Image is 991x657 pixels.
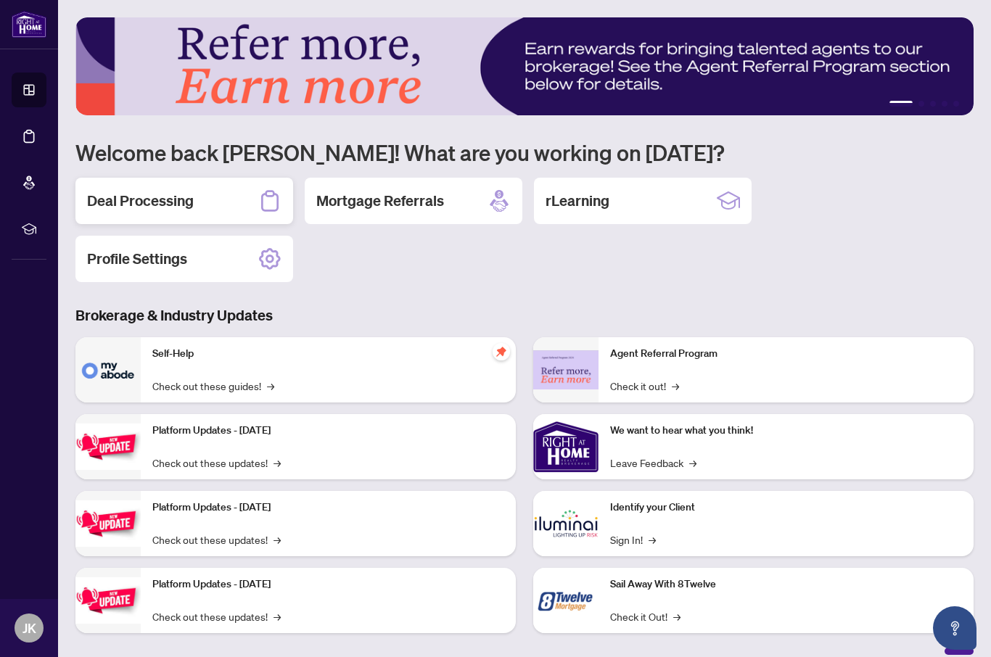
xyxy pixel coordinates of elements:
button: 3 [930,101,936,107]
span: → [649,532,656,547]
img: Slide 0 [75,17,974,115]
p: Sail Away With 8Twelve [610,577,962,592]
a: Check out these updates!→ [152,532,281,547]
h3: Brokerage & Industry Updates [75,305,974,326]
a: Check it Out!→ [610,608,680,624]
p: Platform Updates - [DATE] [152,500,504,516]
img: We want to hear what you think! [533,414,599,479]
button: 2 [918,101,924,107]
span: → [689,455,696,471]
img: Platform Updates - June 23, 2025 [75,577,141,623]
p: We want to hear what you think! [610,423,962,439]
p: Platform Updates - [DATE] [152,423,504,439]
button: Open asap [933,606,976,650]
span: → [267,378,274,394]
button: 4 [942,101,947,107]
button: 5 [953,101,959,107]
img: Platform Updates - July 21, 2025 [75,423,141,469]
a: Sign In!→ [610,532,656,547]
button: 1 [889,101,913,107]
h1: Welcome back [PERSON_NAME]! What are you working on [DATE]? [75,139,974,166]
a: Check out these updates!→ [152,455,281,471]
p: Self-Help [152,346,504,362]
img: Agent Referral Program [533,350,599,390]
span: → [672,378,679,394]
img: Identify your Client [533,491,599,556]
h2: Mortgage Referrals [316,191,444,211]
img: Platform Updates - July 8, 2025 [75,500,141,546]
h2: rLearning [546,191,609,211]
a: Check it out!→ [610,378,679,394]
p: Platform Updates - [DATE] [152,577,504,592]
a: Check out these guides!→ [152,378,274,394]
img: logo [12,11,46,38]
p: Agent Referral Program [610,346,962,362]
a: Check out these updates!→ [152,608,281,624]
span: → [274,608,281,624]
span: → [673,608,680,624]
p: Identify your Client [610,500,962,516]
h2: Deal Processing [87,191,194,211]
h2: Profile Settings [87,249,187,269]
img: Sail Away With 8Twelve [533,568,599,633]
span: → [274,455,281,471]
span: → [274,532,281,547]
span: JK [22,618,36,638]
img: Self-Help [75,337,141,402]
span: pushpin [493,343,510,360]
a: Leave Feedback→ [610,455,696,471]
